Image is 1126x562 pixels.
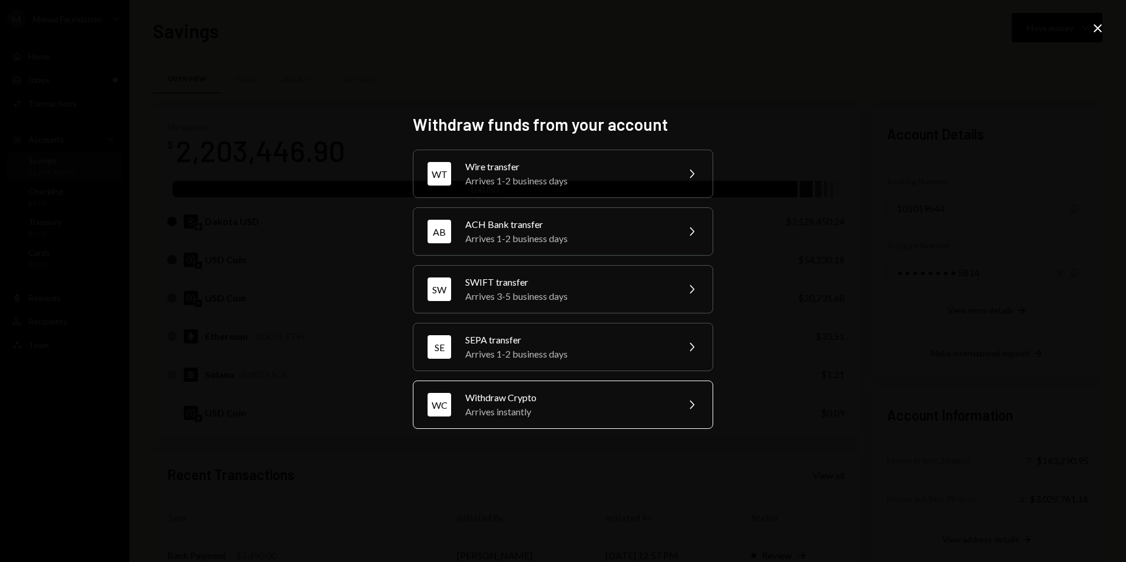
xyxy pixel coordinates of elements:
div: SE [428,335,451,359]
div: ACH Bank transfer [465,217,670,232]
div: WT [428,162,451,186]
button: WCWithdraw CryptoArrives instantly [413,381,713,429]
div: Wire transfer [465,160,670,174]
button: WTWire transferArrives 1-2 business days [413,150,713,198]
div: SWIFT transfer [465,275,670,289]
div: Arrives instantly [465,405,670,419]
div: Arrives 3-5 business days [465,289,670,303]
button: ABACH Bank transferArrives 1-2 business days [413,207,713,256]
div: Arrives 1-2 business days [465,347,670,361]
div: Arrives 1-2 business days [465,232,670,246]
div: SW [428,277,451,301]
div: SEPA transfer [465,333,670,347]
button: SWSWIFT transferArrives 3-5 business days [413,265,713,313]
div: Arrives 1-2 business days [465,174,670,188]
div: AB [428,220,451,243]
div: Withdraw Crypto [465,391,670,405]
div: WC [428,393,451,416]
h2: Withdraw funds from your account [413,113,713,136]
button: SESEPA transferArrives 1-2 business days [413,323,713,371]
